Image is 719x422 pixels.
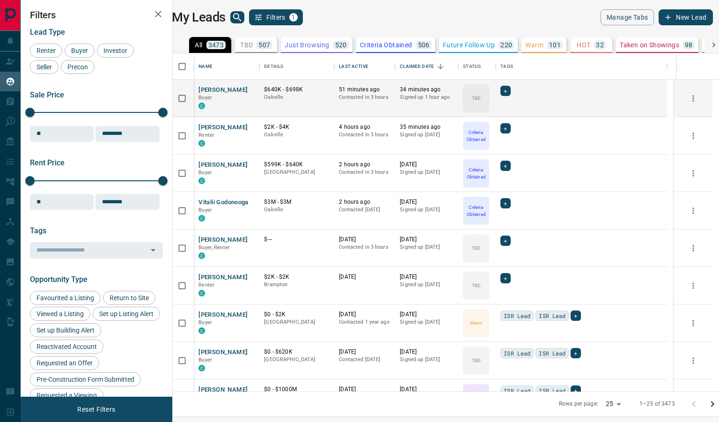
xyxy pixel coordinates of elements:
[464,129,488,143] p: Criteria Obtained
[198,140,205,147] div: condos.ca
[418,42,430,48] p: 506
[198,244,230,251] span: Buyer, Renter
[264,318,330,326] p: [GEOGRAPHIC_DATA]
[339,356,390,363] p: Contacted [DATE]
[198,170,212,176] span: Buyer
[339,273,390,281] p: [DATE]
[549,42,561,48] p: 101
[339,53,368,80] div: Last Active
[472,244,481,252] p: TBD
[463,53,481,80] div: Status
[400,123,454,131] p: 35 minutes ago
[574,311,577,320] span: +
[400,318,454,326] p: Signed up [DATE]
[339,161,390,169] p: 2 hours ago
[400,53,434,80] div: Claimed Date
[400,244,454,251] p: Signed up [DATE]
[339,244,390,251] p: Contacted in 3 hours
[264,348,330,356] p: $0 - $620K
[198,86,248,95] button: [PERSON_NAME]
[504,161,507,170] span: +
[686,316,700,330] button: more
[61,60,95,74] div: Precon
[264,385,330,393] p: $0 - $1000M
[500,161,510,171] div: +
[198,311,248,319] button: [PERSON_NAME]
[400,281,454,289] p: Signed up [DATE]
[97,44,134,58] div: Investor
[339,131,390,139] p: Contacted in 3 hours
[198,161,248,170] button: [PERSON_NAME]
[264,206,330,214] p: Oakville
[525,42,543,48] p: Warm
[33,47,59,54] span: Renter
[33,294,97,302] span: Favourited a Listing
[504,86,507,96] span: +
[290,14,297,21] span: 1
[71,401,121,417] button: Reset Filters
[30,90,64,99] span: Sale Price
[500,42,512,48] p: 220
[285,42,329,48] p: Just Browsing
[500,236,510,246] div: +
[504,386,530,395] span: ISR Lead
[335,42,347,48] p: 520
[400,236,454,244] p: [DATE]
[208,42,224,48] p: 3473
[64,63,91,71] span: Precon
[686,279,700,293] button: more
[258,42,270,48] p: 507
[504,236,507,245] span: +
[264,198,330,206] p: $3M - $3M
[249,9,303,25] button: Filters1
[198,236,248,244] button: [PERSON_NAME]
[500,86,510,96] div: +
[198,319,212,326] span: Buyer
[334,53,395,80] div: Last Active
[264,273,330,281] p: $2K - $2K
[198,207,212,213] span: Buyer
[198,132,214,138] span: Renter
[93,307,160,321] div: Set up Listing Alert
[472,95,481,102] p: TBD
[30,275,88,284] span: Opportunity Type
[30,158,65,167] span: Rent Price
[96,310,157,318] span: Set up Listing Alert
[259,53,334,80] div: Details
[30,323,101,337] div: Set up Building Alert
[65,44,95,58] div: Buyer
[504,199,507,208] span: +
[602,397,624,411] div: 25
[30,226,46,235] span: Tags
[339,348,390,356] p: [DATE]
[33,359,96,367] span: Requested an Offer
[339,318,390,326] p: Contacted 1 year ago
[30,372,141,386] div: Pre-Construction Form Submitted
[400,273,454,281] p: [DATE]
[400,161,454,169] p: [DATE]
[198,215,205,222] div: condos.ca
[198,273,248,282] button: [PERSON_NAME]
[472,282,481,289] p: TBD
[539,348,565,358] span: ISR Lead
[30,60,59,74] div: Seller
[639,400,675,408] p: 1–25 of 3473
[500,53,513,80] div: Tags
[264,131,330,139] p: Oakville
[400,131,454,139] p: Signed up [DATE]
[339,169,390,176] p: Contacted in 3 hours
[360,42,412,48] p: Criteria Obtained
[264,236,330,244] p: $---
[464,204,488,218] p: Criteria Obtained
[571,385,580,396] div: +
[198,348,248,357] button: [PERSON_NAME]
[30,356,99,370] div: Requested an Offer
[685,42,693,48] p: 98
[400,385,454,393] p: [DATE]
[264,86,330,94] p: $640K - $698K
[195,42,202,48] p: All
[443,42,495,48] p: Future Follow Up
[659,9,712,25] button: New Lead
[339,385,390,393] p: [DATE]
[400,86,454,94] p: 34 minutes ago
